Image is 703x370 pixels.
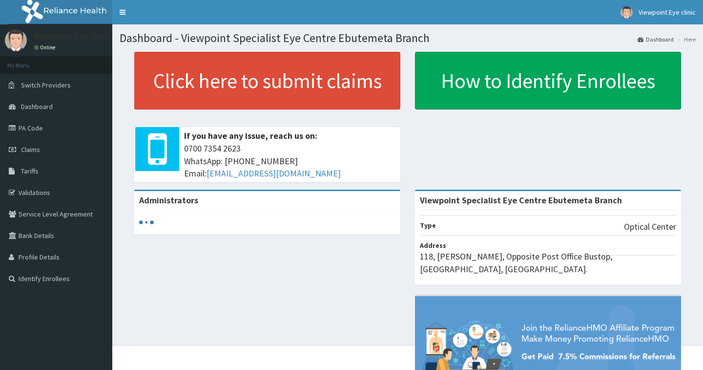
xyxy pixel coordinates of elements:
p: Optical Center [624,220,676,233]
h1: Dashboard - Viewpoint Specialist Eye Centre Ebutemeta Branch [120,32,696,44]
a: Dashboard [638,35,674,44]
a: Online [34,44,58,51]
span: Claims [21,145,40,154]
li: Here [675,35,696,44]
a: How to Identify Enrollees [415,52,681,109]
p: 118, [PERSON_NAME], Opposite Post Office Bustop, [GEOGRAPHIC_DATA], [GEOGRAPHIC_DATA]. [420,250,676,275]
b: Administrators [139,195,198,206]
img: User Image [620,6,633,19]
b: Type [420,221,436,230]
span: Tariffs [21,167,39,175]
strong: Viewpoint Specialist Eye Centre Ebutemeta Branch [420,195,622,206]
span: Viewpoint Eye clinic [639,8,696,17]
span: 0700 7354 2623 WhatsApp: [PHONE_NUMBER] Email: [184,142,395,180]
img: User Image [5,29,27,51]
b: Address [420,241,446,250]
span: Switch Providers [21,81,71,89]
a: [EMAIL_ADDRESS][DOMAIN_NAME] [207,168,341,179]
p: Viewpoint Eye clinic [34,32,110,41]
svg: audio-loading [139,215,154,230]
span: Dashboard [21,102,53,111]
b: If you have any issue, reach us on: [184,130,317,141]
a: Click here to submit claims [134,52,400,109]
